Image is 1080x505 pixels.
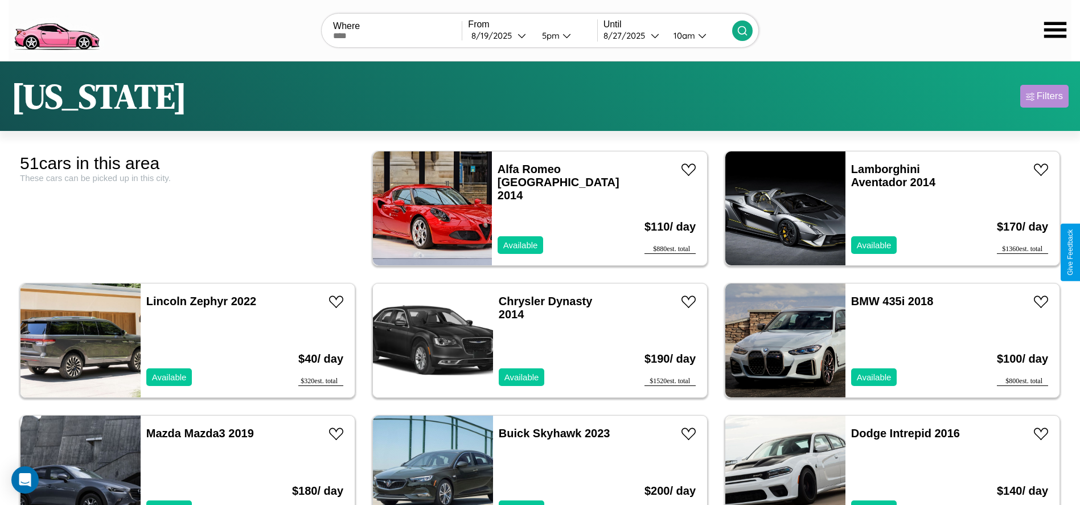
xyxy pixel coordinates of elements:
[644,245,696,254] div: $ 880 est. total
[20,173,355,183] div: These cars can be picked up in this city.
[668,30,698,41] div: 10am
[11,466,39,494] div: Open Intercom Messenger
[533,30,597,42] button: 5pm
[997,209,1048,245] h3: $ 170 / day
[298,341,343,377] h3: $ 40 / day
[664,30,732,42] button: 10am
[851,295,934,307] a: BMW 435i 2018
[603,30,651,41] div: 8 / 27 / 2025
[298,377,343,386] div: $ 320 est. total
[471,30,518,41] div: 8 / 19 / 2025
[1037,91,1063,102] div: Filters
[152,369,187,385] p: Available
[536,30,562,41] div: 5pm
[504,369,539,385] p: Available
[9,6,104,53] img: logo
[498,163,619,202] a: Alfa Romeo [GEOGRAPHIC_DATA] 2014
[468,30,532,42] button: 8/19/2025
[857,369,892,385] p: Available
[997,341,1048,377] h3: $ 100 / day
[851,163,935,188] a: Lamborghini Aventador 2014
[146,427,254,440] a: Mazda Mazda3 2019
[644,377,696,386] div: $ 1520 est. total
[857,237,892,253] p: Available
[11,73,187,120] h1: [US_STATE]
[499,427,610,440] a: Buick Skyhawk 2023
[20,154,355,173] div: 51 cars in this area
[997,377,1048,386] div: $ 800 est. total
[851,427,960,440] a: Dodge Intrepid 2016
[499,295,593,321] a: Chrysler Dynasty 2014
[644,209,696,245] h3: $ 110 / day
[146,295,256,307] a: Lincoln Zephyr 2022
[644,341,696,377] h3: $ 190 / day
[1020,85,1069,108] button: Filters
[997,245,1048,254] div: $ 1360 est. total
[333,21,462,31] label: Where
[1066,229,1074,276] div: Give Feedback
[603,19,732,30] label: Until
[468,19,597,30] label: From
[503,237,538,253] p: Available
